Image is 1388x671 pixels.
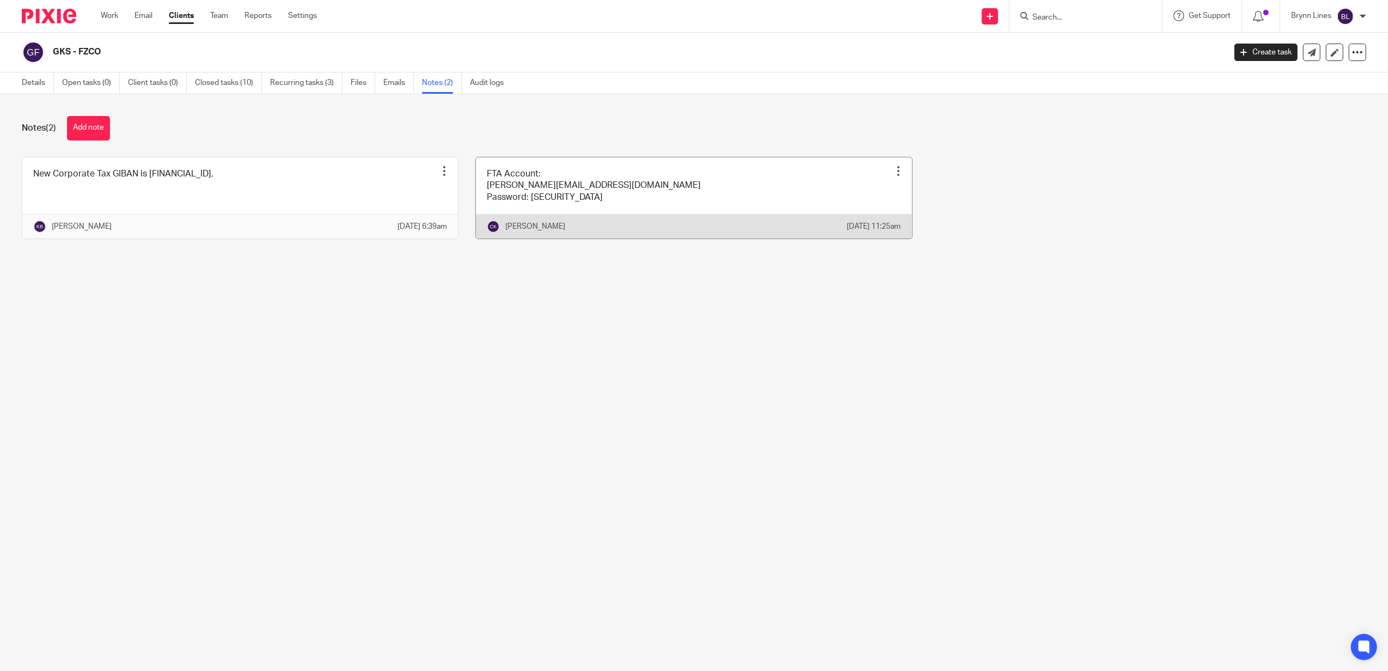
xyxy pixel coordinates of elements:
a: Audit logs [470,72,512,94]
a: Notes (2) [422,72,462,94]
a: Clients [169,10,194,21]
span: (2) [46,124,56,132]
img: svg%3E [33,220,46,233]
img: Pixie [22,9,76,23]
img: svg%3E [487,220,500,233]
a: Files [351,72,375,94]
h2: GKS - FZCO [53,46,985,58]
a: Closed tasks (10) [195,72,262,94]
a: Reports [244,10,272,21]
a: Settings [288,10,317,21]
span: Get Support [1189,12,1231,20]
a: Recurring tasks (3) [270,72,343,94]
a: Client tasks (0) [128,72,187,94]
a: Details [22,72,54,94]
a: Work [101,10,118,21]
p: [DATE] 11:25am [847,221,901,232]
p: [PERSON_NAME] [505,221,565,232]
a: Email [134,10,152,21]
p: [DATE] 6:39am [398,221,447,232]
input: Search [1031,13,1129,23]
a: Create task [1234,44,1298,61]
a: Team [210,10,228,21]
a: Emails [383,72,414,94]
h1: Notes [22,123,56,134]
a: Open tasks (0) [62,72,120,94]
button: Add note [67,116,110,141]
p: Brynn Lines [1291,10,1331,21]
img: svg%3E [1337,8,1354,25]
p: [PERSON_NAME] [52,221,112,232]
img: svg%3E [22,41,45,64]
